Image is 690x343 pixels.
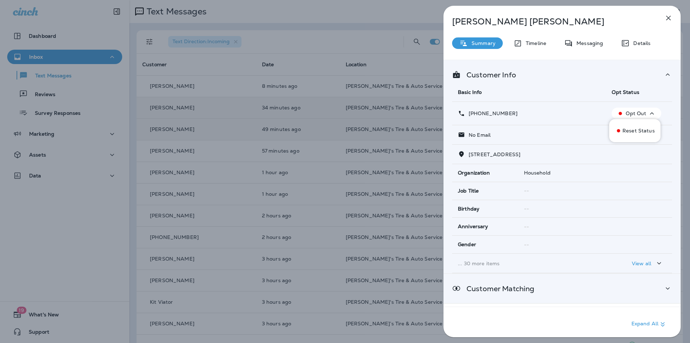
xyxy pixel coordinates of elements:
[573,40,603,46] p: Messaging
[609,122,661,139] button: Reset Status
[458,206,479,212] span: Birthday
[524,206,529,212] span: --
[632,261,651,266] p: View all
[630,40,650,46] p: Details
[458,224,488,230] span: Anniversary
[465,132,491,138] p: No Email
[629,318,670,331] button: Expand All
[452,17,648,27] p: [PERSON_NAME] [PERSON_NAME]
[524,188,529,194] span: --
[468,40,496,46] p: Summary
[458,89,482,95] span: Basic Info
[461,72,516,78] p: Customer Info
[629,257,666,270] button: View all
[612,89,639,95] span: Opt Status
[465,110,517,116] p: [PHONE_NUMBER]
[612,108,661,119] button: Opt Out
[461,286,534,292] p: Customer Matching
[631,320,667,329] p: Expand All
[458,170,490,176] span: Organization
[522,40,546,46] p: Timeline
[524,242,529,248] span: --
[524,170,551,176] span: Household
[524,224,529,230] span: --
[469,151,520,158] span: [STREET_ADDRESS]
[622,128,655,134] p: Reset Status
[458,242,476,248] span: Gender
[626,110,646,116] p: Opt Out
[458,261,600,266] p: ... 30 more items
[458,188,479,194] span: Job Title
